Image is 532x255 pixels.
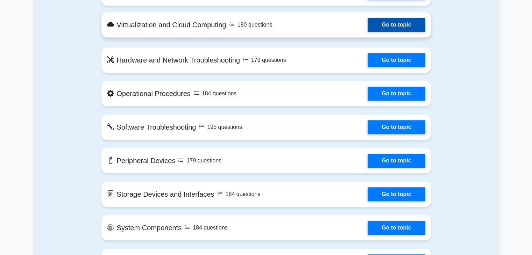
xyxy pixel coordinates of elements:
a: Go to topic [368,221,425,235]
a: Go to topic [368,154,425,168]
a: Go to topic [368,87,425,101]
a: Go to topic [368,18,425,32]
a: Go to topic [368,120,425,134]
a: Go to topic [368,187,425,201]
a: Go to topic [368,53,425,67]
